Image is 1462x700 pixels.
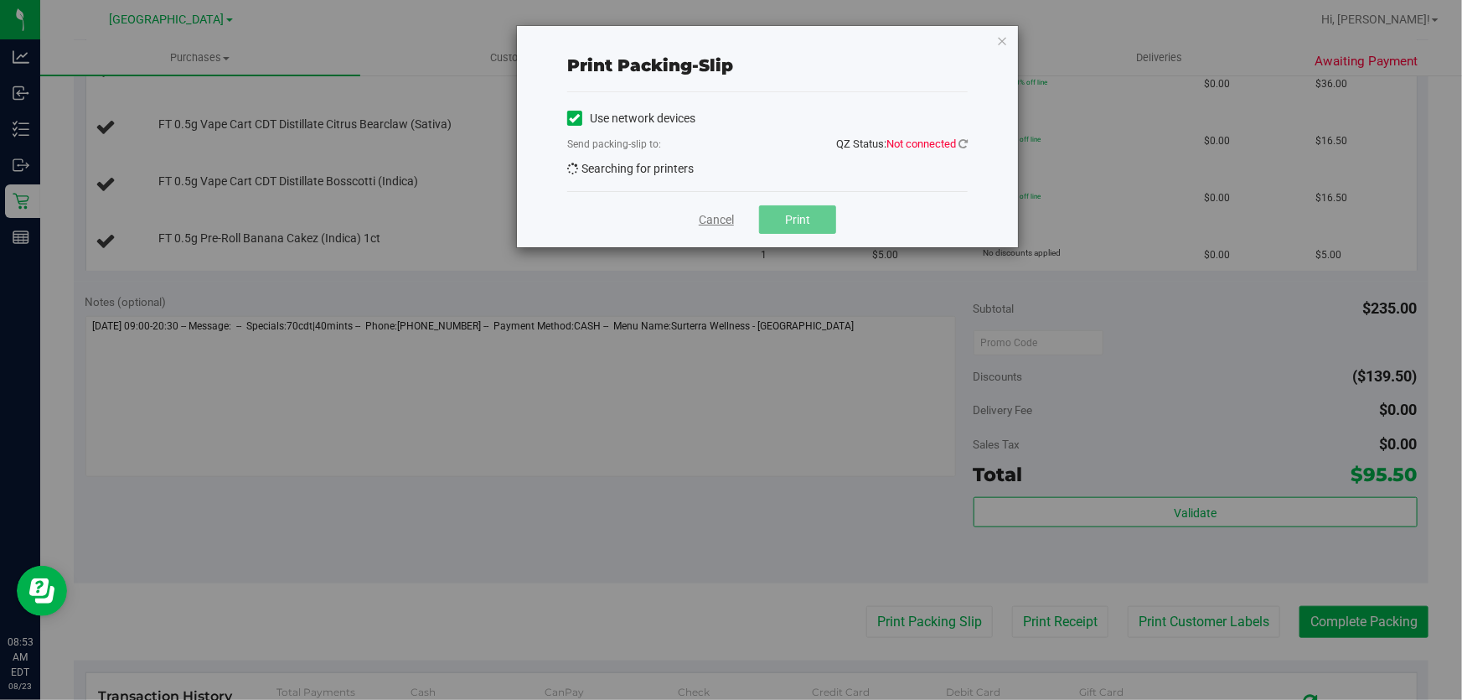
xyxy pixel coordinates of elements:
[759,205,836,234] button: Print
[567,55,733,75] span: Print packing-slip
[567,162,694,175] span: Searching for printers
[17,566,67,616] iframe: Resource center
[886,137,956,150] span: Not connected
[699,211,734,229] a: Cancel
[836,137,968,150] span: QZ Status:
[785,213,810,226] span: Print
[567,110,695,127] label: Use network devices
[567,137,661,152] label: Send packing-slip to:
